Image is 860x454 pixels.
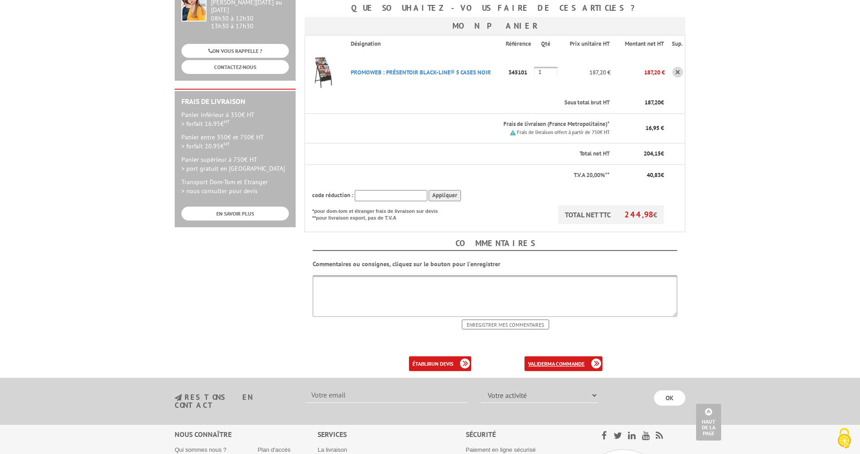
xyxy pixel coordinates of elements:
p: € [618,99,664,107]
p: Panier inférieur à 350€ HT [181,110,289,128]
a: CONTACTEZ-NOUS [181,60,289,74]
a: établirun devis [409,356,471,371]
p: 187,20 € [559,65,611,80]
h3: restons en contact [175,393,292,409]
a: validerma commande [525,356,602,371]
input: OK [654,390,685,406]
span: 244,98 [624,209,653,220]
sup: HT [224,118,230,125]
p: € [618,150,664,158]
a: Qui sommes nous ? [175,446,227,453]
a: EN SAVOIR PLUS [181,207,289,221]
img: Cookies (fenêtre modale) [833,427,856,450]
a: ON VOUS RAPPELLE ? [181,44,289,58]
a: Paiement en ligne sécurisé [466,446,536,453]
span: 204,15 [644,150,661,157]
b: ma commande [547,360,585,367]
p: TOTAL NET TTC € [558,205,664,224]
button: Cookies (fenêtre modale) [829,424,860,454]
p: 345101 [506,65,534,80]
p: Montant net HT [618,40,664,48]
h2: Frais de Livraison [181,98,289,106]
p: € [618,171,664,180]
img: newsletter.jpg [175,394,182,402]
b: Que souhaitez-vous faire de ces articles ? [351,3,639,13]
div: Nous connaître [175,429,318,440]
th: Désignation [344,35,506,52]
h3: Mon panier [305,17,685,35]
a: La livraison [318,446,347,453]
input: Enregistrer mes commentaires [462,320,549,329]
p: Transport Dom-Tom et Etranger [181,177,289,195]
th: Sup. [665,35,685,52]
sup: HT [224,141,230,147]
img: picto.png [510,130,516,135]
p: 187,20 € [611,65,665,80]
p: Prix unitaire HT [567,40,610,48]
th: Qté [534,35,559,52]
span: 40,83 [647,171,661,179]
a: Haut de la page [696,404,721,441]
h4: Commentaires [313,237,677,251]
span: > nous consulter pour devis [181,187,258,195]
p: Frais de livraison (France Metropolitaine)* [351,120,610,129]
input: Votre email [306,388,467,403]
span: > forfait 20.95€ [181,142,230,150]
b: un devis [431,360,453,367]
span: 16,95 € [645,124,664,132]
p: *pour dom-tom et étranger frais de livraison sur devis **pour livraison export, pas de T.V.A [312,205,447,222]
input: Appliquer [429,190,461,201]
p: Panier entre 350€ et 750€ HT [181,133,289,151]
p: Référence [506,40,533,48]
th: Sous total brut HT [344,92,611,113]
div: Services [318,429,466,440]
span: > forfait 16.95€ [181,120,230,128]
img: PROMOWEB : PRéSENTOIR BLACK-LINE® 5 CASES NOIR [305,54,341,90]
small: Frais de livraison offert à partir de 750€ HT [517,129,610,135]
span: 187,20 [645,99,661,106]
span: > port gratuit en [GEOGRAPHIC_DATA] [181,164,285,173]
b: Commentaires ou consignes, cliquez sur le bouton pour l'enregistrer [313,260,500,268]
p: T.V.A 20,00%** [312,171,610,180]
a: Plan d'accès [258,446,290,453]
a: PROMOWEB : PRéSENTOIR BLACK-LINE® 5 CASES NOIR [351,69,491,76]
p: Panier supérieur à 750€ HT [181,155,289,173]
span: code réduction : [312,191,353,199]
div: Sécurité [466,429,578,440]
p: Total net HT [312,150,610,158]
